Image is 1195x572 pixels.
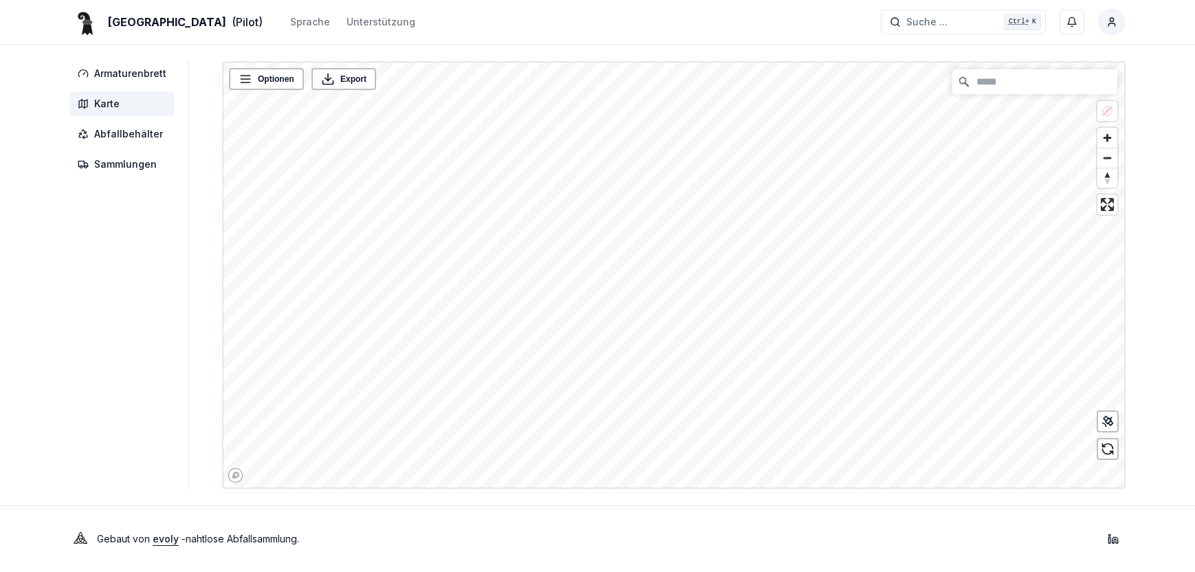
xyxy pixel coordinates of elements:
a: Sammlungen [69,152,180,177]
canvas: Map [223,63,1129,490]
span: Suche ... [906,15,947,29]
a: [GEOGRAPHIC_DATA](Pilot) [69,14,263,30]
span: Sammlungen [94,157,157,171]
a: Unterstützung [347,14,415,30]
a: Abfallbehälter [69,122,180,146]
a: Armaturenbrett [69,61,180,86]
a: Karte [69,91,180,116]
span: Optionen [258,72,294,86]
button: Zoom in [1097,128,1117,148]
span: (Pilot) [232,14,263,30]
div: Sprache [290,15,330,29]
button: Zoom out [1097,148,1117,168]
img: Basel Logo [69,5,102,38]
button: Location not available [1097,101,1117,121]
span: [GEOGRAPHIC_DATA] [108,14,226,30]
input: Suche [952,69,1117,94]
p: Gebaut von - nahtlose Abfallsammlung . [97,529,299,549]
button: Suche ...Ctrl+K [881,10,1046,34]
span: Abfallbehälter [94,127,163,141]
span: Export [340,72,366,86]
a: Mapbox logo [228,467,243,483]
span: Karte [94,97,120,111]
span: Armaturenbrett [94,67,166,80]
button: Enter fullscreen [1097,195,1117,214]
img: Evoly Logo [69,528,91,550]
button: Sprache [290,14,330,30]
a: evoly [153,533,179,544]
button: Reset bearing to north [1097,168,1117,188]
